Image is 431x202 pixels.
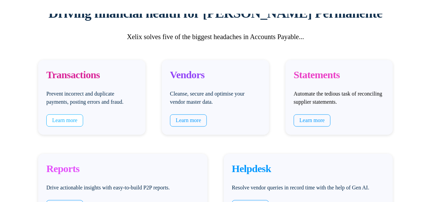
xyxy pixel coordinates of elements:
[46,162,199,175] p: Reports
[46,68,137,82] p: Transactions
[294,90,385,106] p: Automate the tedious task of reconciling supplier statements.
[294,68,340,82] p: Statements
[170,114,207,127] a: Learn more
[294,114,330,127] a: Learn more
[46,114,83,127] a: Learn more
[232,162,385,175] p: Helpdesk
[170,91,245,105] span: Cleanse, secure and optimise your vendor master data.
[232,185,369,190] span: Resolve vendor queries in record time with the help of Gen AI.
[38,33,393,41] p: Xelix solves five of the biggest headaches in Accounts Payable...
[46,91,124,105] span: Prevent incorrect and duplicate payments, posting errors and fraud.
[170,68,204,82] p: Vendors
[46,185,170,190] span: Drive actionable insights with easy-to-build P2P reports.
